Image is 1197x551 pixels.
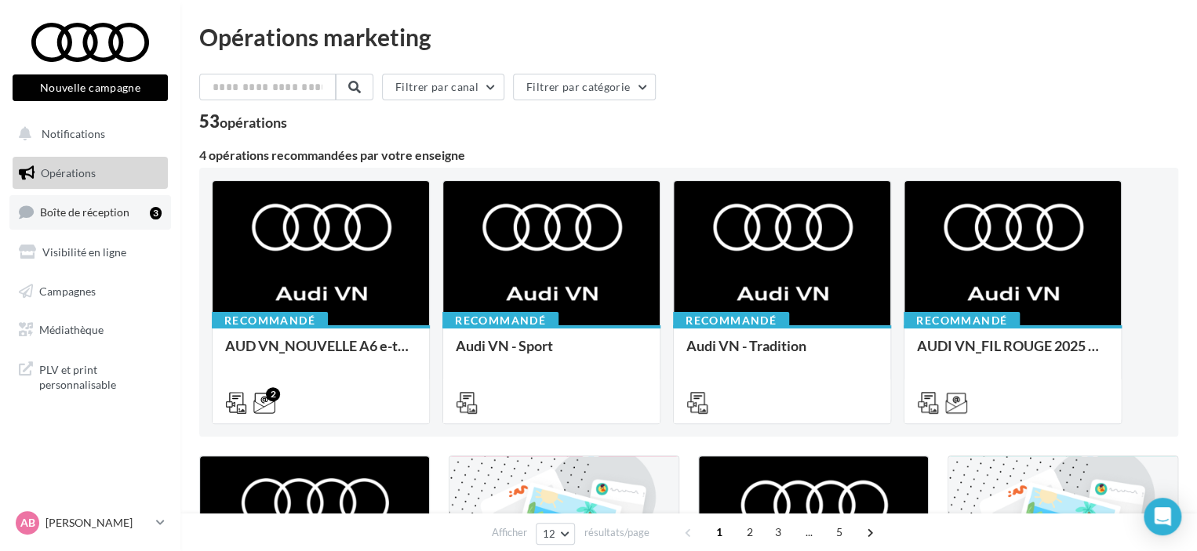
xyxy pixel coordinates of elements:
[9,314,171,346] a: Médiathèque
[20,515,35,531] span: AB
[766,520,791,545] span: 3
[543,527,556,540] span: 12
[536,523,576,545] button: 12
[707,520,732,545] span: 1
[904,312,1020,329] div: Recommandé
[1144,498,1181,535] div: Open Intercom Messenger
[917,338,1108,369] div: AUDI VN_FIL ROUGE 2025 - A1, Q2, Q3, Q5 et Q4 e-tron
[584,525,649,540] span: résultats/page
[492,525,527,540] span: Afficher
[737,520,762,545] span: 2
[225,338,417,369] div: AUD VN_NOUVELLE A6 e-tron
[9,236,171,269] a: Visibilité en ligne
[9,275,171,308] a: Campagnes
[212,312,328,329] div: Recommandé
[199,113,287,130] div: 53
[456,338,647,369] div: Audi VN - Sport
[13,74,168,101] button: Nouvelle campagne
[796,520,821,545] span: ...
[39,284,96,297] span: Campagnes
[13,508,168,538] a: AB [PERSON_NAME]
[40,205,129,219] span: Boîte de réception
[41,166,96,179] span: Opérations
[199,149,1178,161] div: 4 opérations recommandées par votre enseigne
[9,353,171,399] a: PLV et print personnalisable
[686,338,878,369] div: Audi VN - Tradition
[827,520,852,545] span: 5
[39,359,162,393] span: PLV et print personnalisable
[42,245,126,259] span: Visibilité en ligne
[266,387,280,401] div: 2
[45,515,150,531] p: [PERSON_NAME]
[673,312,789,329] div: Recommandé
[150,207,162,219] div: 3
[9,157,171,190] a: Opérations
[9,118,165,150] button: Notifications
[382,74,504,100] button: Filtrer par canal
[220,115,287,129] div: opérations
[9,195,171,229] a: Boîte de réception3
[42,127,105,140] span: Notifications
[199,25,1178,49] div: Opérations marketing
[442,312,558,329] div: Recommandé
[39,323,104,336] span: Médiathèque
[513,74,656,100] button: Filtrer par catégorie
